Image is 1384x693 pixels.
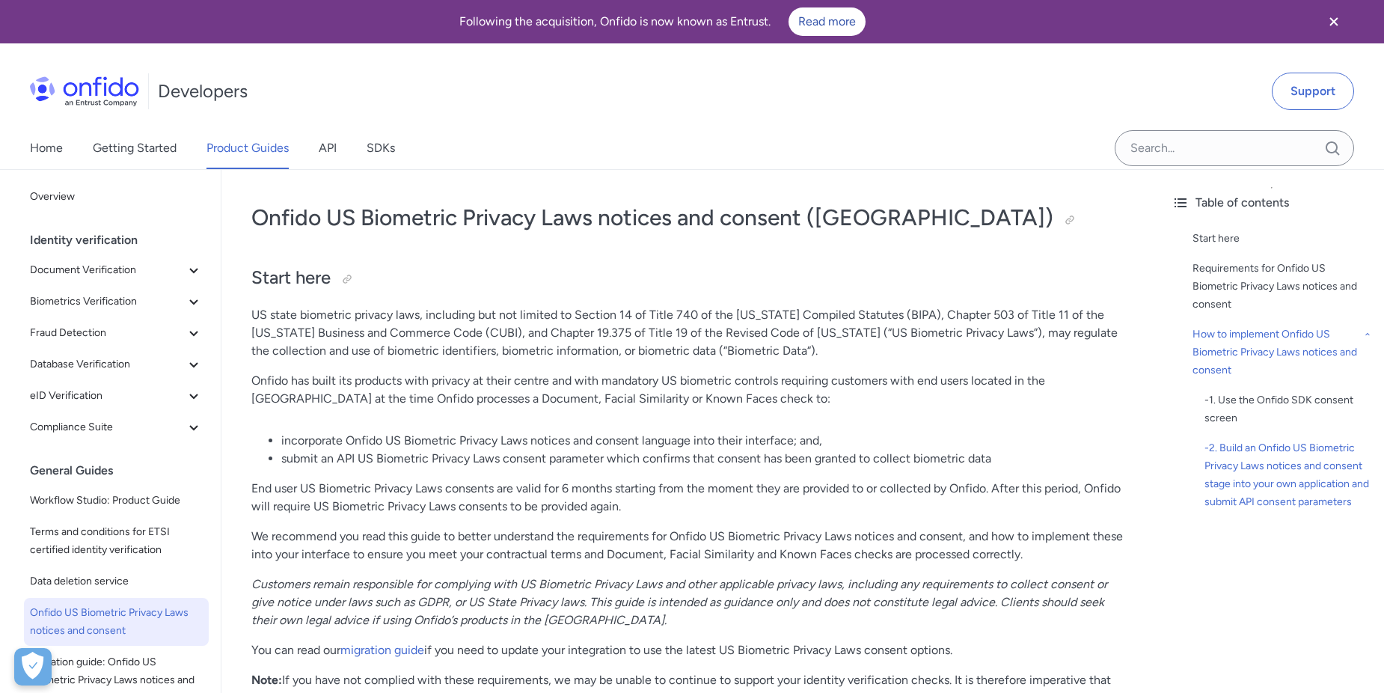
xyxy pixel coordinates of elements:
h1: Onfido US Biometric Privacy Laws notices and consent ([GEOGRAPHIC_DATA]) [251,203,1130,233]
a: Requirements for Onfido US Biometric Privacy Laws notices and consent [1192,260,1372,314]
a: Overview [24,182,209,212]
div: - 2. Build an Onfido US Biometric Privacy Laws notices and consent stage into your own applicatio... [1204,439,1372,511]
p: US state biometric privacy laws, including but not limited to Section 14 of Title 740 of the [US_... [251,306,1130,360]
a: Start here [1192,230,1372,248]
span: Terms and conditions for ETSI certified identity verification [30,523,203,559]
button: Open Preferences [14,648,52,686]
a: How to implement Onfido US Biometric Privacy Laws notices and consent [1192,326,1372,379]
strong: Note: [251,673,282,687]
span: Database Verification [30,355,185,373]
em: Customers remain responsible for complying with US Biometric Privacy Laws and other applicable pr... [251,577,1107,627]
span: Data deletion service [30,573,203,590]
div: Table of contents [1172,194,1372,212]
p: Onfido has built its products with privacy at their centre and with mandatory US biometric contro... [251,372,1130,408]
li: incorporate Onfido US Biometric Privacy Laws notices and consent language into their interface; and, [281,432,1130,450]
a: Getting Started [93,127,177,169]
button: Fraud Detection [24,318,209,348]
a: Support [1272,73,1354,110]
a: Home [30,127,63,169]
a: -1. Use the Onfido SDK consent screen [1204,391,1372,427]
div: Following the acquisition, Onfido is now known as Entrust. [18,7,1306,36]
p: You can read our if you need to update your integration to use the latest US Biometric Privacy La... [251,641,1130,659]
p: We recommend you read this guide to better understand the requirements for Onfido US Biometric Pr... [251,528,1130,564]
a: Terms and conditions for ETSI certified identity verification [24,517,209,565]
a: -2. Build an Onfido US Biometric Privacy Laws notices and consent stage into your own application... [1204,439,1372,511]
div: Cookie Preferences [14,648,52,686]
div: Identity verification [30,225,215,255]
input: Onfido search input field [1115,130,1354,166]
h2: Start here [251,266,1130,291]
a: Workflow Studio: Product Guide [24,486,209,516]
a: SDKs [367,127,395,169]
li: submit an API US Biometric Privacy Laws consent parameter which confirms that consent has been gr... [281,450,1130,468]
div: - 1. Use the Onfido SDK consent screen [1204,391,1372,427]
a: Data deletion service [24,567,209,596]
span: Compliance Suite [30,418,185,436]
span: Fraud Detection [30,324,185,342]
span: Onfido US Biometric Privacy Laws notices and consent [30,604,203,640]
span: Document Verification [30,261,185,279]
span: eID Verification [30,387,185,405]
img: Onfido Logo [30,76,139,106]
div: General Guides [30,456,215,486]
button: Biometrics Verification [24,287,209,317]
button: eID Verification [24,381,209,411]
p: End user US Biometric Privacy Laws consents are valid for 6 months starting from the moment they ... [251,480,1130,516]
button: Close banner [1306,3,1362,40]
span: Overview [30,188,203,206]
a: Product Guides [206,127,289,169]
a: Onfido US Biometric Privacy Laws notices and consent [24,598,209,646]
svg: Close banner [1325,13,1343,31]
button: Document Verification [24,255,209,285]
button: Database Verification [24,349,209,379]
span: Workflow Studio: Product Guide [30,492,203,510]
a: Read more [789,7,866,36]
h1: Developers [158,79,248,103]
a: API [319,127,337,169]
button: Compliance Suite [24,412,209,442]
a: migration guide [340,643,424,657]
span: Biometrics Verification [30,293,185,311]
